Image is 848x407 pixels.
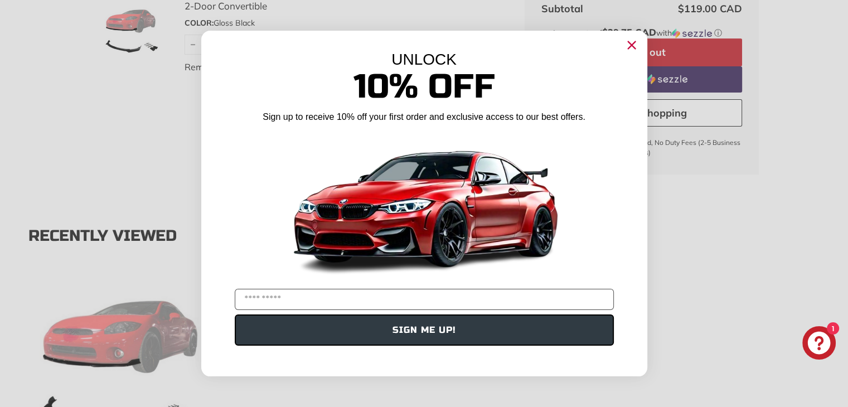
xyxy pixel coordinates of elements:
[391,51,457,68] span: UNLOCK
[799,326,839,362] inbox-online-store-chat: Shopify online store chat
[285,128,564,284] img: Banner showing BMW 4 Series Body kit
[235,314,614,346] button: SIGN ME UP!
[623,36,641,54] button: Close dialog
[263,112,585,122] span: Sign up to receive 10% off your first order and exclusive access to our best offers.
[353,66,495,107] span: 10% Off
[235,289,614,310] input: YOUR EMAIL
